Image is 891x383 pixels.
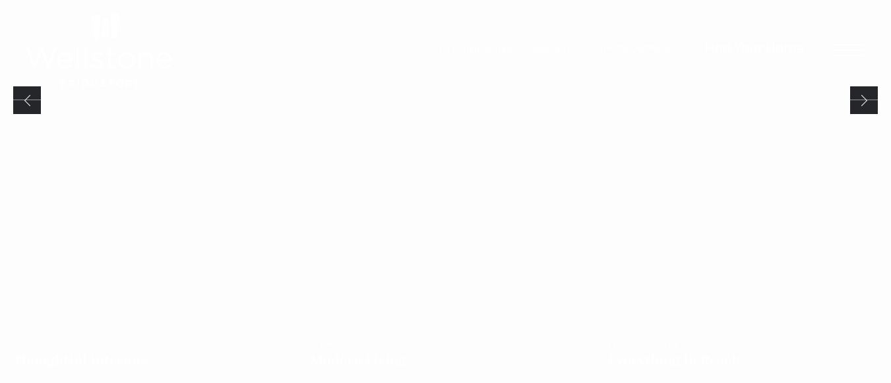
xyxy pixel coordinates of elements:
[608,351,740,370] span: Everything In Reach
[13,340,149,348] span: Find Your Floorplan
[311,340,406,348] span: View Our Amenities
[533,45,581,55] a: Book a Tour
[601,45,672,55] a: Call us at (253) 400-3144
[832,44,865,56] button: Open Menu
[601,45,672,55] span: [PHONE_NUMBER]
[13,351,149,370] span: Thoughtful Interiors
[850,86,878,114] a: Next
[439,45,513,55] a: Furnished Rentals
[704,42,804,57] a: Find Your Home
[297,327,594,383] a: View Our Amenities
[594,327,891,383] a: Explore Nearby
[13,86,41,114] a: Previous
[26,13,171,87] img: Wellstone
[311,351,406,370] span: Modern Living
[608,340,740,348] span: Explore Nearby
